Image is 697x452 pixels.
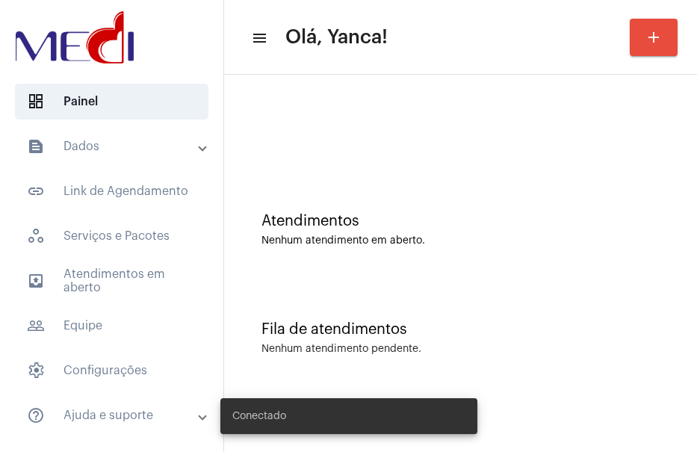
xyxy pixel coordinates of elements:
[27,272,45,290] mat-icon: sidenav icon
[261,213,660,229] div: Atendimentos
[261,344,421,355] div: Nenhum atendimento pendente.
[15,84,208,120] span: Painel
[27,406,45,424] mat-icon: sidenav icon
[261,321,660,338] div: Fila de atendimentos
[27,317,45,335] mat-icon: sidenav icon
[261,235,660,247] div: Nenhum atendimento em aberto.
[27,137,45,155] mat-icon: sidenav icon
[15,308,208,344] span: Equipe
[9,129,223,164] mat-expansion-panel-header: sidenav iconDados
[27,362,45,380] span: sidenav icon
[27,227,45,245] span: sidenav icon
[27,182,45,200] mat-icon: sidenav icon
[251,29,266,47] mat-icon: sidenav icon
[27,406,199,424] mat-panel-title: Ajuda e suporte
[15,353,208,388] span: Configurações
[15,263,208,299] span: Atendimentos em aberto
[15,218,208,254] span: Serviços e Pacotes
[27,93,45,111] span: sidenav icon
[645,28,663,46] mat-icon: add
[9,397,223,433] mat-expansion-panel-header: sidenav iconAjuda e suporte
[27,137,199,155] mat-panel-title: Dados
[232,409,286,424] span: Conectado
[12,7,137,67] img: d3a1b5fa-500b-b90f-5a1c-719c20e9830b.png
[285,25,388,49] span: Olá, Yanca!
[15,173,208,209] span: Link de Agendamento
